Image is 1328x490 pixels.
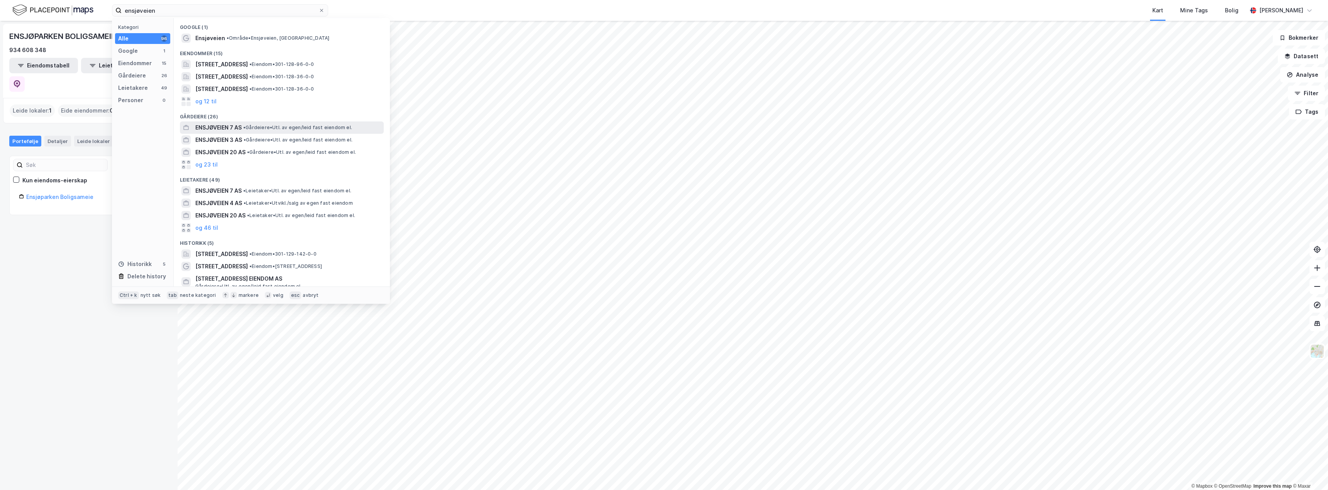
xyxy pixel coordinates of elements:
[174,234,390,248] div: Historikk (5)
[227,35,229,41] span: •
[195,97,217,106] button: og 12 til
[141,292,161,298] div: nytt søk
[227,35,329,41] span: Område • Ensjøveien, [GEOGRAPHIC_DATA]
[195,283,302,290] span: Gårdeiere • Utl. av egen/leid fast eiendom el.
[195,274,381,283] span: [STREET_ADDRESS] EIENDOM AS
[161,72,167,79] div: 26
[110,106,113,115] span: 0
[249,251,252,257] span: •
[1180,6,1208,15] div: Mine Tags
[44,136,71,146] div: Detaljer
[161,261,167,267] div: 5
[249,86,314,92] span: Eiendom • 301-128-36-0-0
[161,60,167,66] div: 15
[290,291,302,299] div: esc
[161,85,167,91] div: 49
[118,24,170,30] div: Kategori
[249,74,314,80] span: Eiendom • 301-128-36-0-0
[174,171,390,185] div: Leietakere (49)
[1289,453,1328,490] iframe: Chat Widget
[195,123,242,132] span: ENSJØVEIEN 7 AS
[1214,483,1252,489] a: OpenStreetMap
[247,149,249,155] span: •
[118,259,152,269] div: Historikk
[249,61,314,67] span: Eiendom • 301-128-96-0-0
[243,188,351,194] span: Leietaker • Utl. av egen/leid fast eiendom el.
[10,104,55,117] div: Leide lokaler :
[303,292,318,298] div: avbryt
[249,263,252,269] span: •
[161,35,167,42] div: 96
[9,136,41,146] div: Portefølje
[118,46,138,56] div: Google
[249,61,252,67] span: •
[9,58,78,73] button: Eiendomstabell
[118,34,129,43] div: Alle
[1310,344,1325,359] img: Z
[23,159,107,171] input: Søk
[195,84,248,94] span: [STREET_ADDRESS]
[195,160,218,169] button: og 23 til
[195,186,242,195] span: ENSJØVEIEN 7 AS
[58,104,117,117] div: Eide eiendommer :
[195,211,246,220] span: ENSJØVEIEN 20 AS
[9,45,46,55] div: 934 608 348
[12,3,93,17] img: logo.f888ab2527a4732fd821a326f86c7f29.svg
[9,30,117,42] div: ENSJØPARKEN BOLIGSAMEIE
[49,106,52,115] span: 1
[244,137,352,143] span: Gårdeiere • Utl. av egen/leid fast eiendom el.
[118,71,146,80] div: Gårdeiere
[22,176,87,185] div: Kun eiendoms-eierskap
[118,59,152,68] div: Eiendommer
[1288,86,1325,101] button: Filter
[174,108,390,121] div: Gårdeiere (26)
[239,292,259,298] div: markere
[247,149,356,155] span: Gårdeiere • Utl. av egen/leid fast eiendom el.
[122,5,318,16] input: Søk på adresse, matrikkel, gårdeiere, leietakere eller personer
[161,97,167,103] div: 0
[174,18,390,32] div: Google (1)
[74,136,122,146] div: Leide lokaler
[244,200,246,206] span: •
[273,292,283,298] div: velg
[195,60,248,69] span: [STREET_ADDRESS]
[195,148,246,157] span: ENSJØVEIEN 20 AS
[81,58,150,73] button: Leietakertabell
[118,83,148,93] div: Leietakere
[243,188,246,194] span: •
[1278,49,1325,64] button: Datasett
[1152,6,1163,15] div: Kart
[167,291,178,299] div: tab
[249,74,252,79] span: •
[1289,104,1325,120] button: Tags
[1259,6,1303,15] div: [PERSON_NAME]
[127,272,166,281] div: Delete history
[118,96,143,105] div: Personer
[195,199,242,208] span: ENSJØVEIEN 4 AS
[112,137,119,145] div: 1
[243,125,352,131] span: Gårdeiere • Utl. av egen/leid fast eiendom el.
[1225,6,1238,15] div: Bolig
[244,200,353,206] span: Leietaker • Utvikl./salg av egen fast eiendom
[180,292,216,298] div: neste kategori
[249,251,317,257] span: Eiendom • 301-129-142-0-0
[249,263,322,269] span: Eiendom • [STREET_ADDRESS]
[195,249,248,259] span: [STREET_ADDRESS]
[1191,483,1213,489] a: Mapbox
[161,48,167,54] div: 1
[26,194,93,200] a: Ensjøparken Boligsameie
[195,223,218,232] button: og 46 til
[244,137,246,143] span: •
[1280,67,1325,83] button: Analyse
[195,135,242,145] span: ENSJØVEIEN 3 AS
[247,212,355,219] span: Leietaker • Utl. av egen/leid fast eiendom el.
[195,262,248,271] span: [STREET_ADDRESS]
[195,34,225,43] span: Ensjøveien
[195,72,248,81] span: [STREET_ADDRESS]
[243,125,246,130] span: •
[174,44,390,58] div: Eiendommer (15)
[249,86,252,92] span: •
[1273,30,1325,45] button: Bokmerker
[247,212,249,218] span: •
